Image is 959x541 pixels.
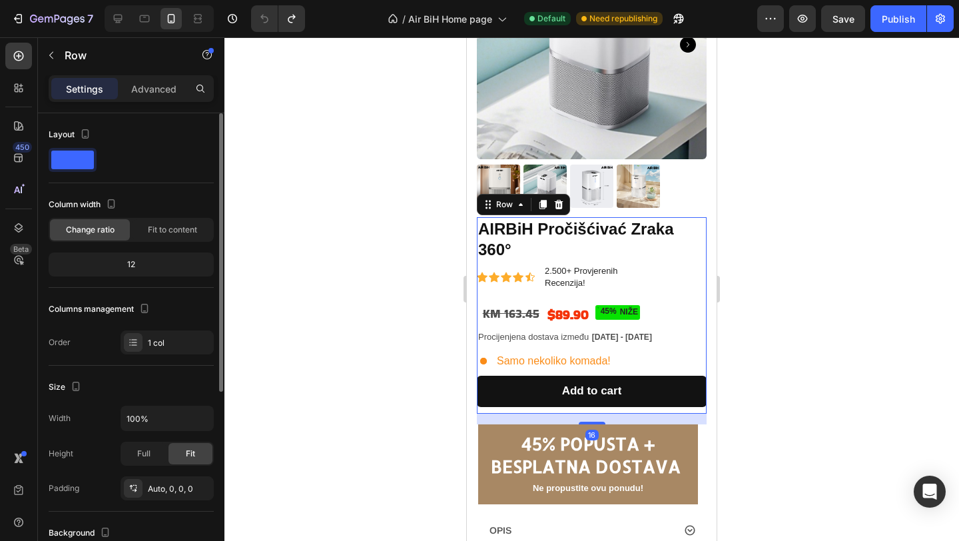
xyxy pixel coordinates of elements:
[49,378,84,396] div: Size
[133,268,151,281] div: 45%
[914,476,946,508] div: Open Intercom Messenger
[49,126,93,144] div: Layout
[119,392,132,403] div: 16
[467,37,717,541] iframe: Design area
[148,337,210,349] div: 1 col
[10,244,32,255] div: Beta
[148,224,197,236] span: Fit to content
[131,82,176,96] p: Advanced
[10,180,240,224] h1: AIRBiH Pročišćivać Zraka 360°
[13,142,32,153] div: 450
[95,344,155,364] div: Add to cart
[125,295,185,304] span: [DATE] - [DATE]
[402,12,406,26] span: /
[87,11,93,27] p: 7
[27,161,49,173] div: Row
[11,387,231,467] div: Overlay
[66,82,103,96] p: Settings
[78,229,151,251] span: 2.500+ Provjerenih Recenzija!
[66,224,115,236] span: Change ratio
[24,395,214,440] strong: 45% POPUSTA + BESPLATNA DOSTAVA
[49,336,71,348] div: Order
[10,338,240,370] button: Add to cart
[49,412,71,424] div: Width
[16,268,73,284] s: KM 163.45
[30,316,144,332] span: Samo nekoliko komada!
[537,13,565,25] span: Default
[49,448,73,460] div: Height
[51,255,211,274] div: 12
[186,448,195,460] span: Fit
[49,196,119,214] div: Column width
[49,482,79,494] div: Padding
[23,488,45,498] span: OPIS
[11,387,231,467] div: Background Image
[870,5,926,32] button: Publish
[66,446,176,456] strong: Ne propustite ovu ponudu!
[148,483,210,495] div: Auto, 0, 0, 0
[151,268,173,282] div: NIŽE
[137,448,151,460] span: Full
[408,12,492,26] span: Air BiH Home page
[251,5,305,32] div: Undo/Redo
[5,5,99,32] button: 7
[821,5,865,32] button: Save
[589,13,657,25] span: Need republishing
[121,406,213,430] input: Auto
[832,13,854,25] span: Save
[11,294,122,304] span: Procijenjena dostava između
[49,300,153,318] div: Columns management
[882,12,915,26] div: Publish
[79,267,123,287] div: $89.90
[65,47,178,63] p: Row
